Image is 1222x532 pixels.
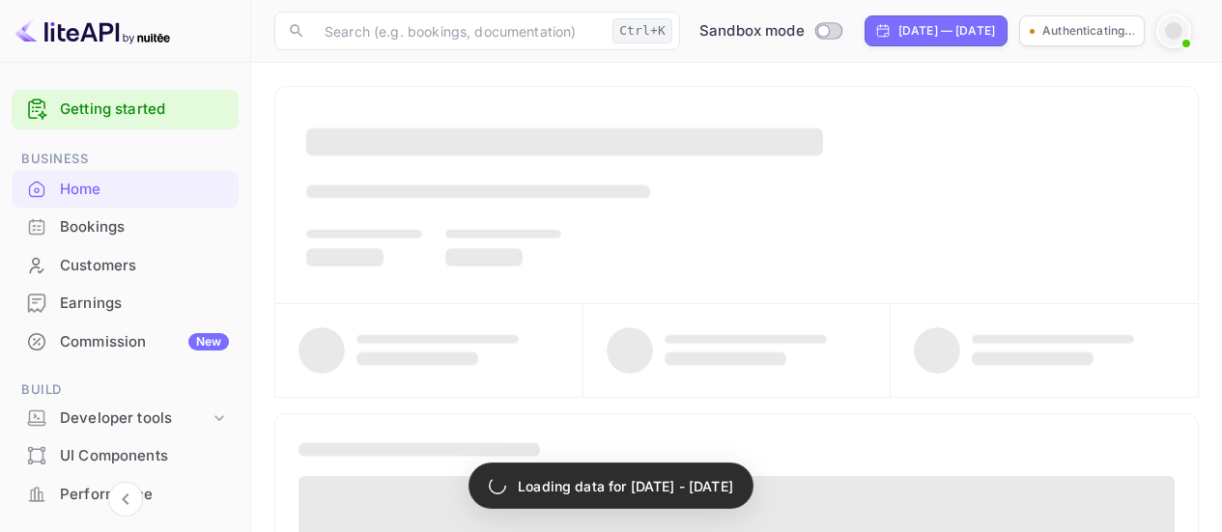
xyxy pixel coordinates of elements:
div: Developer tools [60,407,210,430]
span: Sandbox mode [699,20,805,42]
a: Bookings [12,209,239,244]
div: Performance [12,476,239,514]
a: CommissionNew [12,323,239,359]
div: Performance [60,484,229,506]
div: New [188,333,229,350]
div: Getting started [12,90,239,129]
div: Earnings [12,285,239,322]
p: Loading data for [DATE] - [DATE] [518,476,733,496]
a: Earnings [12,285,239,321]
span: Build [12,379,239,401]
a: Customers [12,247,239,283]
span: Business [12,149,239,170]
div: UI Components [12,437,239,475]
div: Home [60,179,229,201]
a: UI Components [12,437,239,473]
div: Customers [12,247,239,285]
div: Home [12,171,239,209]
p: Authenticating... [1042,22,1134,40]
div: Ctrl+K [612,18,672,43]
button: Collapse navigation [108,482,143,517]
div: CommissionNew [12,323,239,361]
div: Earnings [60,293,229,315]
a: Home [12,171,239,207]
a: Getting started [60,98,229,121]
div: Switch to Production mode [692,20,849,42]
div: Developer tools [12,402,239,435]
a: Performance [12,476,239,512]
div: Bookings [12,209,239,246]
div: [DATE] — [DATE] [898,22,995,40]
img: LiteAPI logo [15,15,170,46]
div: Bookings [60,216,229,238]
div: Customers [60,255,229,277]
div: UI Components [60,445,229,467]
div: Commission [60,331,229,353]
input: Search (e.g. bookings, documentation) [313,12,605,50]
